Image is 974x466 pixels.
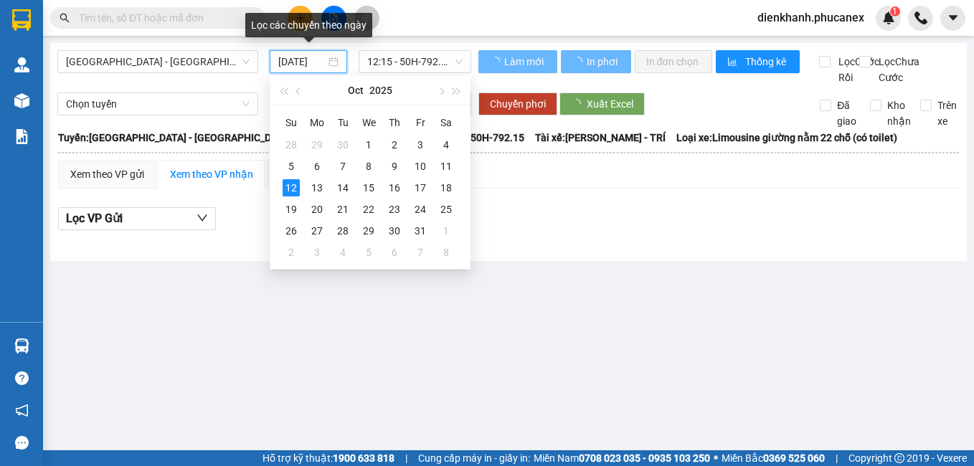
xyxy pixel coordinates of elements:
[304,134,330,156] td: 2025-09-29
[66,93,250,115] span: Chọn tuyến
[443,130,524,146] span: Số xe: 50H-792.15
[433,177,459,199] td: 2025-10-18
[360,222,377,239] div: 29
[334,201,351,218] div: 21
[330,220,356,242] td: 2025-10-28
[386,179,403,196] div: 16
[283,244,300,261] div: 2
[407,134,433,156] td: 2025-10-03
[66,209,123,227] span: Lọc VP Gửi
[356,242,382,263] td: 2025-11-05
[14,338,29,353] img: warehouse-icon
[283,222,300,239] div: 26
[635,50,713,73] button: In đơn chọn
[278,199,304,220] td: 2025-10-19
[15,404,29,417] span: notification
[367,51,463,72] span: 12:15 - 50H-792.15
[330,111,356,134] th: Tu
[278,134,304,156] td: 2025-09-28
[407,156,433,177] td: 2025-10-10
[369,76,392,105] button: 2025
[407,242,433,263] td: 2025-11-07
[15,436,29,450] span: message
[330,134,356,156] td: 2025-09-30
[947,11,960,24] span: caret-down
[360,158,377,175] div: 8
[263,450,394,466] span: Hỗ trợ kỹ thuật:
[561,50,631,73] button: In phơi
[490,57,502,67] span: loading
[360,244,377,261] div: 5
[334,136,351,153] div: 30
[438,201,455,218] div: 25
[722,450,825,466] span: Miền Bắc
[412,244,429,261] div: 7
[356,220,382,242] td: 2025-10-29
[304,111,330,134] th: Mo
[197,212,208,224] span: down
[360,136,377,153] div: 1
[438,244,455,261] div: 8
[382,134,407,156] td: 2025-10-02
[873,54,922,85] span: Lọc Chưa Cước
[438,222,455,239] div: 1
[66,51,250,72] span: Sài Gòn - Nha Trang (VIP)
[360,201,377,218] div: 22
[714,455,718,461] span: ⚪️
[572,57,585,67] span: loading
[881,98,917,129] span: Kho nhận
[433,156,459,177] td: 2025-10-11
[894,453,904,463] span: copyright
[288,6,313,31] button: plus
[278,242,304,263] td: 2025-11-02
[170,166,253,182] div: Xem theo VP nhận
[382,177,407,199] td: 2025-10-16
[382,199,407,220] td: 2025-10-23
[836,450,838,466] span: |
[356,111,382,134] th: We
[386,136,403,153] div: 2
[433,111,459,134] th: Sa
[433,199,459,220] td: 2025-10-25
[382,220,407,242] td: 2025-10-30
[892,6,897,16] span: 1
[14,57,29,72] img: warehouse-icon
[308,136,326,153] div: 29
[932,98,963,129] span: Trên xe
[330,177,356,199] td: 2025-10-14
[882,11,895,24] img: icon-new-feature
[283,179,300,196] div: 12
[245,13,372,37] div: Lọc các chuyến theo ngày
[407,177,433,199] td: 2025-10-17
[330,199,356,220] td: 2025-10-21
[304,220,330,242] td: 2025-10-27
[745,54,788,70] span: Thống kê
[386,244,403,261] div: 6
[308,158,326,175] div: 6
[283,158,300,175] div: 5
[278,156,304,177] td: 2025-10-05
[890,6,900,16] sup: 1
[333,452,394,464] strong: 1900 633 818
[308,179,326,196] div: 13
[356,177,382,199] td: 2025-10-15
[504,54,546,70] span: Làm mới
[304,177,330,199] td: 2025-10-13
[60,13,70,23] span: search
[478,50,557,73] button: Làm mới
[405,450,407,466] span: |
[438,179,455,196] div: 18
[412,136,429,153] div: 3
[418,450,530,466] span: Cung cấp máy in - giấy in:
[534,450,710,466] span: Miền Nam
[283,201,300,218] div: 19
[438,136,455,153] div: 4
[321,6,346,31] button: file-add
[356,156,382,177] td: 2025-10-08
[308,201,326,218] div: 20
[330,242,356,263] td: 2025-11-04
[382,111,407,134] th: Th
[334,179,351,196] div: 14
[330,156,356,177] td: 2025-10-07
[283,136,300,153] div: 28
